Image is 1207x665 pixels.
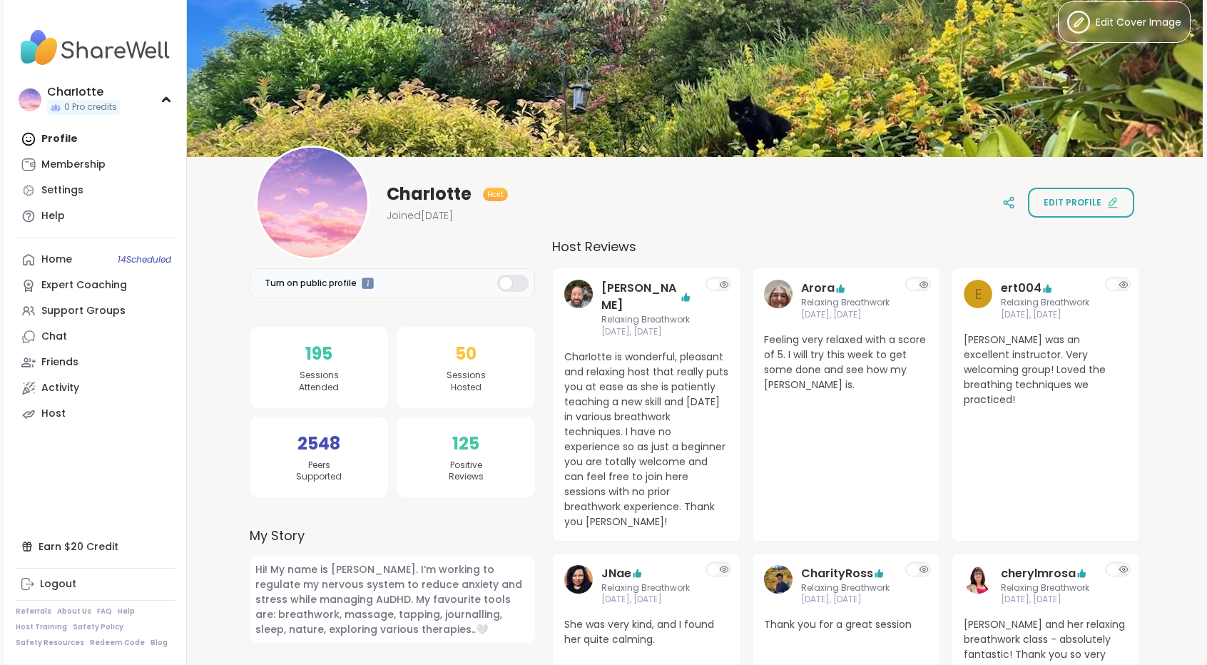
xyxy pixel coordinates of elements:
[801,565,873,582] a: CharityRoss
[297,431,340,457] span: 2548
[764,617,928,632] span: Thank you for a great session
[16,534,175,559] div: Earn $20 Credit
[258,148,367,258] img: CharIotte
[16,203,175,229] a: Help
[41,209,65,223] div: Help
[764,565,793,606] a: CharityRoss
[964,332,1128,407] span: [PERSON_NAME] was an excellent instructor. Very welcoming group! Loved the breathing techniques w...
[601,314,691,326] span: Relaxing Breathwork
[41,304,126,318] div: Support Groups
[1044,196,1101,209] span: Edit profile
[250,526,535,545] label: My Story
[801,309,891,321] span: [DATE], [DATE]
[764,332,928,392] span: Feeling very relaxed with a score of 5. I will try this week to get some done and see how my [PER...
[41,158,106,172] div: Membership
[764,280,793,321] a: Arora
[16,638,84,648] a: Safety Resources
[564,565,593,594] img: JNae
[764,565,793,594] img: CharityRoss
[601,594,691,606] span: [DATE], [DATE]
[1058,1,1191,43] button: Edit Cover Image
[16,324,175,350] a: Chat
[305,341,332,367] span: 195
[801,594,891,606] span: [DATE], [DATE]
[801,582,891,594] span: Relaxing Breathwork
[1001,565,1076,582] a: cherylmrosa
[564,617,728,647] span: She was very kind, and I found her quite calming.
[487,189,504,200] span: Host
[41,278,127,293] div: Expert Coaching
[601,326,691,338] span: [DATE], [DATE]
[449,460,484,484] span: Positive Reviews
[16,606,51,616] a: Referrals
[1001,582,1091,594] span: Relaxing Breathwork
[16,273,175,298] a: Expert Coaching
[564,280,593,308] img: Brian_L
[1001,297,1091,309] span: Relaxing Breathwork
[41,355,78,370] div: Friends
[801,280,835,297] a: Arora
[47,84,120,100] div: CharIotte
[90,638,145,648] a: Redeem Code
[964,565,992,594] img: cherylmrosa
[801,297,891,309] span: Relaxing Breathwork
[151,638,168,648] a: Blog
[16,572,175,597] a: Logout
[564,350,728,529] span: CharIotte is wonderful, pleasant and relaxing host that really puts you at ease as she is patient...
[1096,15,1181,30] span: Edit Cover Image
[299,370,339,394] span: Sessions Attended
[41,183,83,198] div: Settings
[41,330,67,344] div: Chat
[64,101,117,113] span: 0 Pro credits
[601,280,680,314] a: [PERSON_NAME]
[73,622,123,632] a: Safety Policy
[97,606,112,616] a: FAQ
[974,283,982,305] span: e
[41,381,79,395] div: Activity
[964,565,992,606] a: cherylmrosa
[41,407,66,421] div: Host
[118,606,135,616] a: Help
[564,565,593,606] a: JNae
[16,247,175,273] a: Home14Scheduled
[265,277,357,290] span: Turn on public profile
[387,183,472,205] span: CharIotte
[57,606,91,616] a: About Us
[601,582,691,594] span: Relaxing Breathwork
[964,280,992,321] a: e
[362,278,374,290] iframe: Spotlight
[16,375,175,401] a: Activity
[40,577,76,592] div: Logout
[764,280,793,308] img: Arora
[447,370,486,394] span: Sessions Hosted
[16,622,67,632] a: Host Training
[296,460,342,484] span: Peers Supported
[16,350,175,375] a: Friends
[387,208,453,223] span: Joined [DATE]
[16,401,175,427] a: Host
[452,431,479,457] span: 125
[564,280,593,338] a: Brian_L
[41,253,72,267] div: Home
[118,254,171,265] span: 14 Scheduled
[19,88,41,111] img: CharIotte
[250,557,535,643] span: Hi! My name is [PERSON_NAME]. I‘m working to regulate my nervous system to reduce anxiety and str...
[1001,280,1042,297] a: ert004
[16,152,175,178] a: Membership
[1001,309,1091,321] span: [DATE], [DATE]
[455,341,477,367] span: 50
[16,23,175,73] img: ShareWell Nav Logo
[1028,188,1134,218] button: Edit profile
[16,298,175,324] a: Support Groups
[1001,594,1091,606] span: [DATE], [DATE]
[16,178,175,203] a: Settings
[601,565,631,582] a: JNae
